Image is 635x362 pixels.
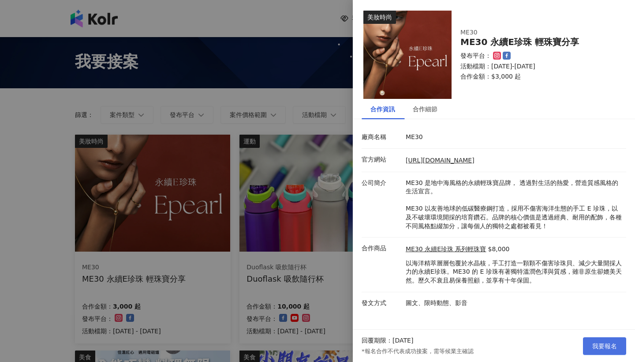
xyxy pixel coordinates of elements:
[370,104,395,114] div: 合作資訊
[362,299,401,308] p: 發文方式
[406,133,622,142] p: ME30
[362,336,413,345] p: 回覆期限：[DATE]
[406,179,622,231] p: ME30 是地中海風格的永續輕珠寶品牌， 透過對生活的熱愛，營造質感風格的生活宣言。 ME30 以友善地球的低碳醫療鋼打造，採用不傷害海洋生態的手工 E 珍珠，以及不破壞環境開採的培育鑽石。品牌...
[460,62,616,71] p: 活動檔期：[DATE]-[DATE]
[488,245,510,254] p: $8,000
[460,72,616,81] p: 合作金額： $3,000 起
[460,52,491,60] p: 發布平台：
[362,133,401,142] p: 廠商名稱
[362,155,401,164] p: 官方網站
[460,37,616,47] div: ME30 永續E珍珠 輕珠寶分享
[406,157,474,164] a: [URL][DOMAIN_NAME]
[363,11,396,24] div: 美妝時尚
[583,337,626,355] button: 我要報名
[363,11,452,99] img: ME30 永續E珍珠 系列輕珠寶
[362,179,401,188] p: 公司簡介
[413,104,437,114] div: 合作細節
[460,28,601,37] div: ME30
[592,343,617,350] span: 我要報名
[406,245,486,254] a: ME30 永續E珍珠 系列輕珠寶
[406,259,622,285] p: 以海洋精萃層層包覆於水晶核，手工打造一顆顆不傷害珍珠貝、減少大量開採人力的永續E珍珠。ME30 的 E 珍珠有著獨特溫潤色澤與質感，雖非原生卻媲美天然。歷久不衰且易保養照顧，並享有十年保固。
[362,244,401,253] p: 合作商品
[406,299,622,308] p: 圖文、限時動態、影音
[362,347,474,355] p: *報名合作不代表成功接案，需等候業主確認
